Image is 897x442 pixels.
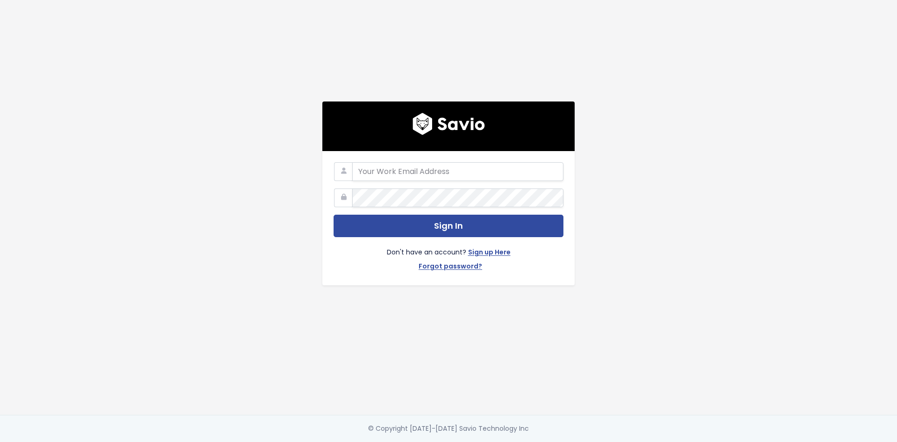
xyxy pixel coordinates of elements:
[419,261,482,274] a: Forgot password?
[334,215,563,238] button: Sign In
[368,423,529,435] div: © Copyright [DATE]-[DATE] Savio Technology Inc
[468,246,511,260] a: Sign up Here
[352,162,563,181] input: Your Work Email Address
[334,237,563,274] div: Don't have an account?
[413,113,485,135] img: logo600x187.a314fd40982d.png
